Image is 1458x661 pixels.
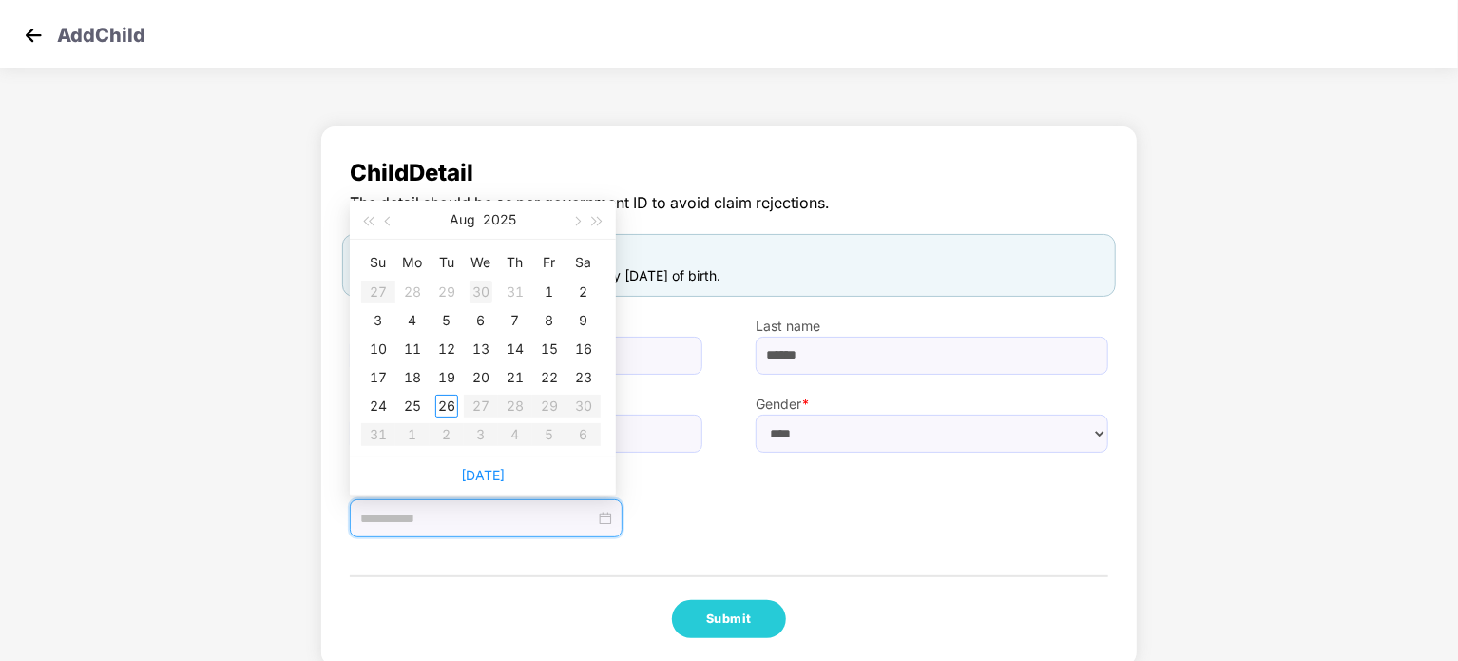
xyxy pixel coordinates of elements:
div: 25 [401,395,424,418]
div: 30 [470,281,492,303]
td: 2025-08-10 [361,335,395,363]
td: 2025-08-19 [430,363,464,392]
div: 28 [401,281,424,303]
label: Last name [756,316,1108,337]
div: 15 [538,338,561,360]
th: Sa [566,247,601,278]
th: Fr [532,247,566,278]
td: 2025-08-14 [498,335,532,363]
td: 2025-08-08 [532,306,566,335]
div: 20 [470,366,492,389]
td: 2025-08-11 [395,335,430,363]
div: 14 [504,338,527,360]
td: 2025-08-20 [464,363,498,392]
td: 2025-08-09 [566,306,601,335]
td: 2025-08-02 [566,278,601,306]
td: 2025-07-28 [395,278,430,306]
th: We [464,247,498,278]
td: 2025-08-26 [430,392,464,420]
td: 2025-08-04 [395,306,430,335]
div: 12 [435,338,458,360]
div: 31 [504,281,527,303]
td: 2025-08-12 [430,335,464,363]
td: 2025-08-24 [361,392,395,420]
td: 2025-08-07 [498,306,532,335]
div: 17 [367,366,390,389]
td: 2025-08-05 [430,306,464,335]
div: 29 [435,281,458,303]
th: Th [498,247,532,278]
div: 5 [435,309,458,332]
div: 22 [538,366,561,389]
div: 2 [572,281,595,303]
td: 2025-07-31 [498,278,532,306]
div: 21 [504,366,527,389]
div: 6 [470,309,492,332]
span: The detail should be as per government ID to avoid claim rejections. [350,191,1108,215]
button: Aug [450,201,475,239]
td: 2025-08-25 [395,392,430,420]
div: 9 [572,309,595,332]
td: 2025-08-22 [532,363,566,392]
td: 2025-08-01 [532,278,566,306]
td: 2025-07-29 [430,278,464,306]
div: 7 [504,309,527,332]
div: 8 [538,309,561,332]
div: 24 [367,395,390,418]
div: 16 [572,338,595,360]
td: 2025-08-13 [464,335,498,363]
div: 11 [401,338,424,360]
div: 3 [367,309,390,332]
img: svg+xml;base64,PHN2ZyB4bWxucz0iaHR0cDovL3d3dy53My5vcmcvMjAwMC9zdmciIHdpZHRoPSIzMCIgaGVpZ2h0PSIzMC... [19,21,48,49]
th: Mo [395,247,430,278]
td: 2025-08-15 [532,335,566,363]
td: 2025-08-21 [498,363,532,392]
div: 23 [572,366,595,389]
td: 2025-08-16 [566,335,601,363]
th: Su [361,247,395,278]
label: Gender [756,394,1108,415]
span: Child Detail [350,155,1108,191]
button: Submit [672,600,786,638]
button: 2025 [483,201,516,239]
div: 13 [470,338,492,360]
div: 10 [367,338,390,360]
td: 2025-07-30 [464,278,498,306]
div: 19 [435,366,458,389]
p: Add Child [57,21,145,44]
a: [DATE] [461,467,505,483]
div: 1 [538,281,561,303]
td: 2025-08-23 [566,363,601,392]
td: 2025-08-18 [395,363,430,392]
th: Tu [430,247,464,278]
td: 2025-08-03 [361,306,395,335]
div: 26 [435,395,458,418]
div: 18 [401,366,424,389]
td: 2025-08-06 [464,306,498,335]
td: 2025-08-17 [361,363,395,392]
div: 4 [401,309,424,332]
